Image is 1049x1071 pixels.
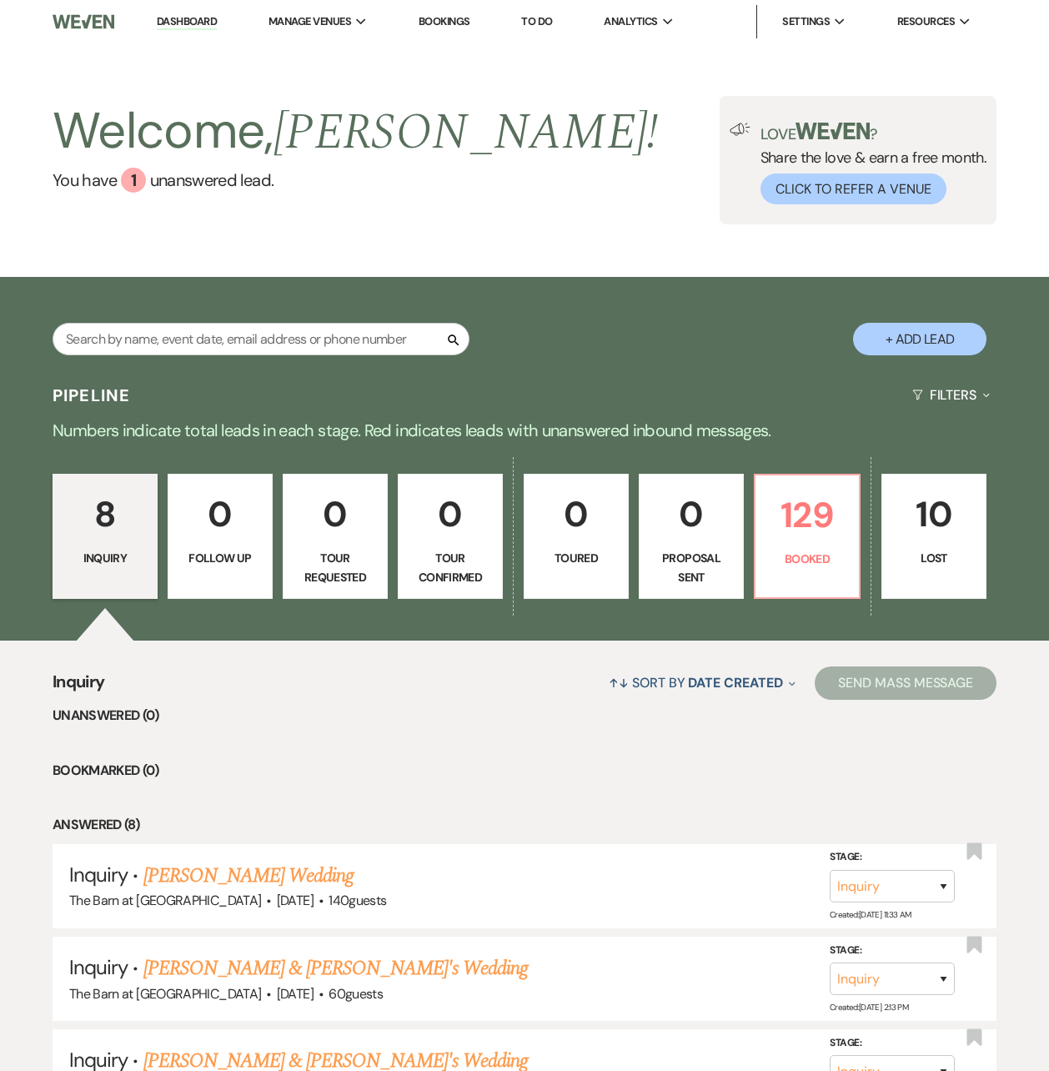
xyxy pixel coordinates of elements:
[830,1034,955,1053] label: Stage:
[688,674,782,691] span: Date Created
[294,486,377,542] p: 0
[650,486,733,542] p: 0
[892,486,976,542] p: 10
[53,760,996,782] li: Bookmarked (0)
[609,674,629,691] span: ↑↓
[69,954,128,980] span: Inquiry
[765,550,849,568] p: Booked
[157,14,217,30] a: Dashboard
[524,474,629,599] a: 0Toured
[178,486,262,542] p: 0
[63,549,147,567] p: Inquiry
[830,1002,908,1013] span: Created: [DATE] 2:13 PM
[796,123,870,139] img: weven-logo-green.svg
[53,4,114,39] img: Weven Logo
[178,549,262,567] p: Follow Up
[830,909,911,920] span: Created: [DATE] 11:33 AM
[906,373,996,417] button: Filters
[760,123,987,142] p: Love ?
[760,173,946,204] button: Click to Refer a Venue
[53,474,158,599] a: 8Inquiry
[121,168,146,193] div: 1
[53,168,659,193] a: You have 1 unanswered lead.
[329,892,386,909] span: 140 guests
[897,13,955,30] span: Resources
[53,814,996,836] li: Answered (8)
[398,474,503,599] a: 0Tour Confirmed
[650,549,733,586] p: Proposal Sent
[269,13,351,30] span: Manage Venues
[143,953,529,983] a: [PERSON_NAME] & [PERSON_NAME]'s Wedding
[53,323,469,355] input: Search by name, event date, email address or phone number
[830,848,955,867] label: Stage:
[63,486,147,542] p: 8
[419,14,470,28] a: Bookings
[750,123,987,204] div: Share the love & earn a free month.
[765,487,849,543] p: 129
[782,13,830,30] span: Settings
[53,669,105,705] span: Inquiry
[53,705,996,727] li: Unanswered (0)
[604,13,657,30] span: Analytics
[277,985,314,1003] span: [DATE]
[815,666,996,700] button: Send Mass Message
[69,892,261,909] span: The Barn at [GEOGRAPHIC_DATA]
[53,96,659,168] h2: Welcome,
[168,474,273,599] a: 0Follow Up
[294,549,377,586] p: Tour Requested
[53,384,131,407] h3: Pipeline
[409,549,492,586] p: Tour Confirmed
[274,94,659,171] span: [PERSON_NAME] !
[283,474,388,599] a: 0Tour Requested
[329,985,383,1003] span: 60 guests
[69,862,128,887] span: Inquiry
[602,661,802,705] button: Sort By Date Created
[521,14,552,28] a: To Do
[143,861,354,891] a: [PERSON_NAME] Wedding
[730,123,750,136] img: loud-speaker-illustration.svg
[277,892,314,909] span: [DATE]
[892,549,976,567] p: Lost
[853,323,986,355] button: + Add Lead
[69,985,261,1003] span: The Barn at [GEOGRAPHIC_DATA]
[830,942,955,960] label: Stage:
[639,474,744,599] a: 0Proposal Sent
[881,474,986,599] a: 10Lost
[535,549,618,567] p: Toured
[535,486,618,542] p: 0
[409,486,492,542] p: 0
[754,474,861,599] a: 129Booked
